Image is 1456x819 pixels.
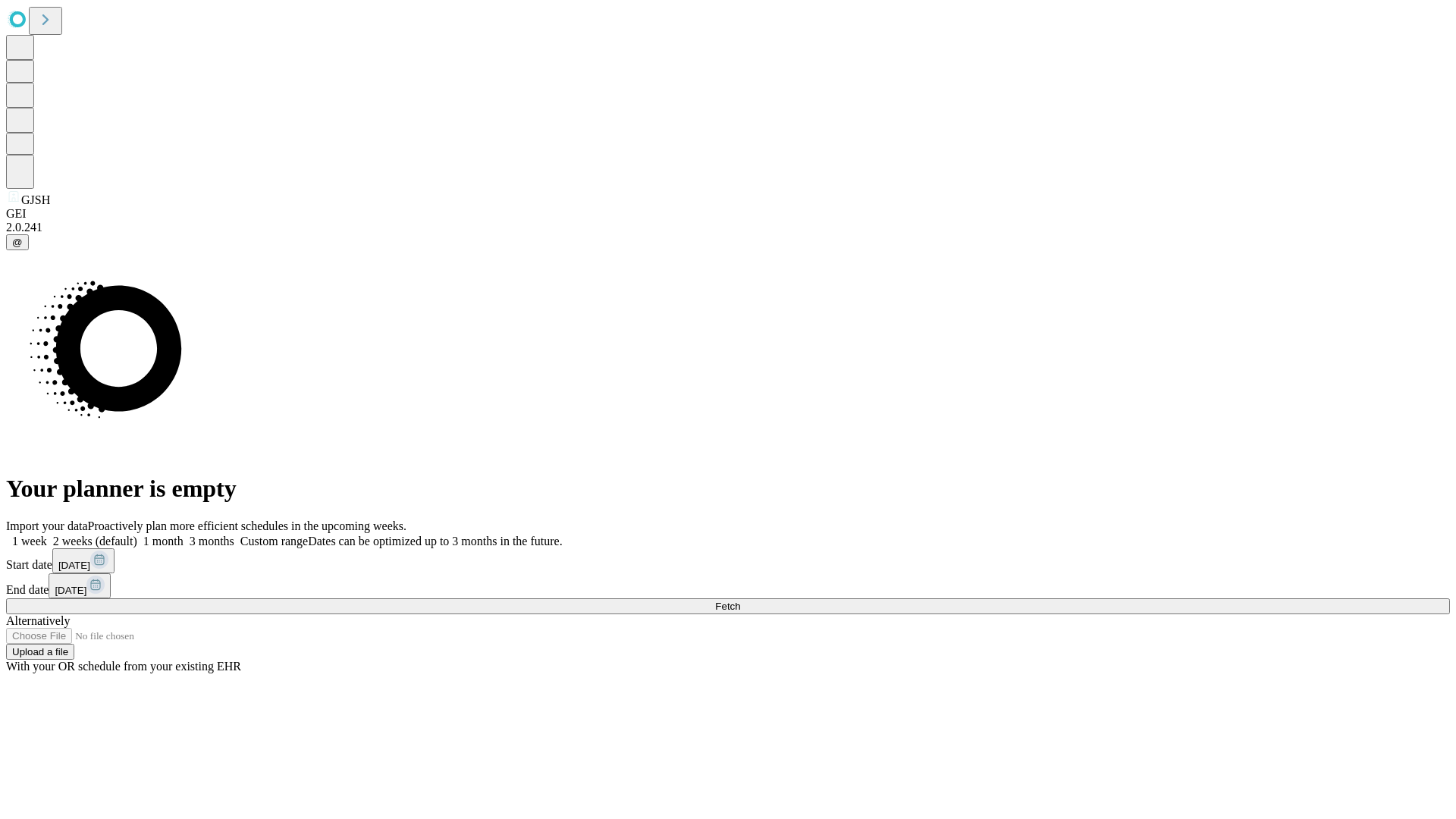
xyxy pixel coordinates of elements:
button: Upload a file [6,644,74,660]
span: 3 months [190,535,234,548]
button: @ [6,234,29,250]
div: 2.0.241 [6,221,1450,234]
button: [DATE] [52,548,115,573]
span: Alternatively [6,614,70,627]
div: End date [6,573,1450,598]
span: Dates can be optimized up to 3 months in the future. [308,535,562,548]
span: Custom range [240,535,308,548]
div: Start date [6,548,1450,573]
h1: Your planner is empty [6,475,1450,503]
span: [DATE] [55,585,86,596]
span: Proactively plan more efficient schedules in the upcoming weeks. [88,519,406,532]
button: Fetch [6,598,1450,614]
span: [DATE] [58,560,90,571]
span: @ [12,237,23,248]
span: GJSH [21,193,50,206]
span: Import your data [6,519,88,532]
span: 2 weeks (default) [53,535,137,548]
span: 1 month [143,535,184,548]
div: GEI [6,207,1450,221]
span: With your OR schedule from your existing EHR [6,660,241,673]
span: 1 week [12,535,47,548]
span: Fetch [715,601,740,612]
button: [DATE] [49,573,111,598]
